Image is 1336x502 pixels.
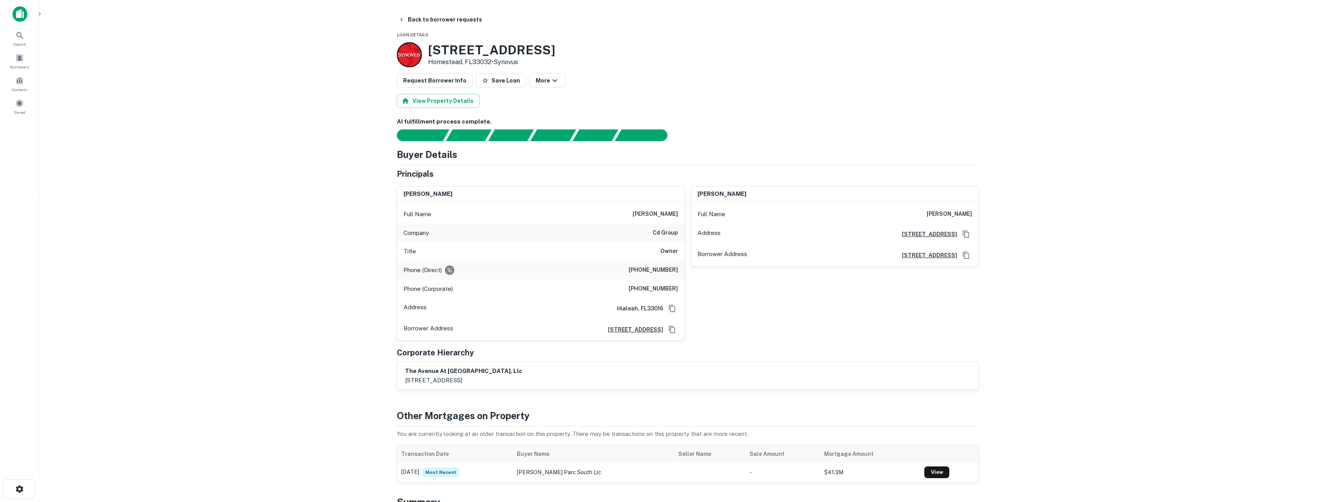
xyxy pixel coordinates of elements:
[397,347,474,359] h5: Corporate Hierarchy
[513,445,675,463] th: Buyer Name
[572,129,618,141] div: Principals found, still searching for contact information. This may take time...
[397,74,473,88] button: Request Borrower Info
[422,468,459,477] span: Most Recent
[12,86,27,93] span: Contacts
[602,325,663,334] a: [STREET_ADDRESS]
[397,445,513,463] th: Transaction Date
[611,304,663,313] h6: Hialeah, FL33016
[820,463,920,482] td: $41.3M
[896,230,957,238] a: [STREET_ADDRESS]
[405,367,522,376] h6: the avenue at [GEOGRAPHIC_DATA], llc
[14,109,25,115] span: Saved
[387,129,446,141] div: Sending borrower request to AI...
[403,265,442,275] p: Phone (Direct)
[927,210,972,219] h6: [PERSON_NAME]
[666,303,678,314] button: Copy Address
[629,284,678,294] h6: [PHONE_NUMBER]
[666,324,678,335] button: Copy Address
[476,74,526,88] button: Save Loan
[405,376,522,385] p: [STREET_ADDRESS]
[403,228,429,238] p: Company
[529,74,566,88] button: More
[397,117,979,126] h6: AI fulfillment process complete.
[698,249,747,261] p: Borrower Address
[397,147,457,161] h4: Buyer Details
[746,463,820,482] td: -
[698,190,746,199] h6: [PERSON_NAME]
[924,466,949,478] a: View
[960,249,972,261] button: Copy Address
[403,247,416,256] p: Title
[397,32,429,37] span: Loan Details
[698,210,725,219] p: Full Name
[428,43,555,57] h3: [STREET_ADDRESS]
[896,251,957,260] a: [STREET_ADDRESS]
[445,265,454,275] div: Requests to not be contacted at this number
[10,64,29,70] span: Borrowers
[2,50,37,72] a: Borrowers
[13,41,26,47] span: Search
[403,284,453,294] p: Phone (Corporate)
[397,463,513,482] td: [DATE]
[513,463,675,482] td: [PERSON_NAME] parc south llc
[660,247,678,256] h6: Owner
[698,228,721,240] p: Address
[395,13,485,27] button: Back to borrower requests
[403,210,431,219] p: Full Name
[2,73,37,94] a: Contacts
[403,303,427,314] p: Address
[674,445,746,463] th: Seller Name
[820,445,920,463] th: Mortgage Amount
[403,324,453,335] p: Borrower Address
[653,228,678,238] h6: cd group
[2,28,37,49] a: Search
[446,129,491,141] div: Your request is received and processing...
[530,129,576,141] div: Principals found, AI now looking for contact information...
[403,190,452,199] h6: [PERSON_NAME]
[960,228,972,240] button: Copy Address
[13,6,27,22] img: capitalize-icon.png
[397,429,979,439] p: You are currently looking at an older transaction on this property. There may be transactions on ...
[2,96,37,117] a: Saved
[397,409,979,423] h4: Other Mortgages on Property
[428,57,555,67] p: Homestead, FL33032 •
[629,265,678,275] h6: [PHONE_NUMBER]
[397,94,480,108] button: View Property Details
[488,129,534,141] div: Documents found, AI parsing details...
[633,210,678,219] h6: [PERSON_NAME]
[746,445,820,463] th: Sale Amount
[615,129,677,141] div: AI fulfillment process complete.
[493,58,518,66] a: Synovus
[397,168,434,180] h5: Principals
[1297,439,1336,477] iframe: Chat Widget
